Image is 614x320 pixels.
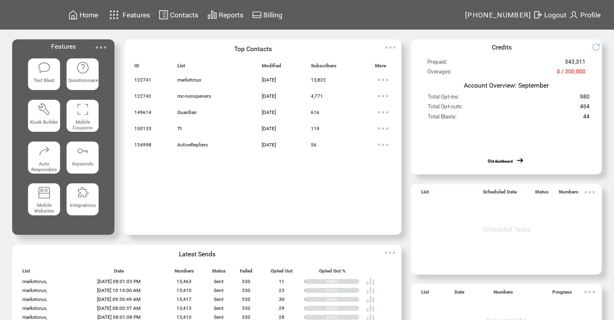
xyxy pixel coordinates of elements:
img: creidtcard.svg [252,10,262,20]
span: Home [80,11,98,19]
img: exit.svg [533,10,543,20]
span: 616 [311,110,319,115]
span: Failed [240,268,252,277]
span: Modified [262,63,281,72]
span: 150133 [134,126,151,131]
img: ellypsis.svg [375,137,391,153]
span: [PHONE_NUMBER] [465,11,532,19]
img: coupons.svg [76,103,89,116]
span: Numbers [559,189,578,198]
span: 343,311 [565,59,586,69]
span: 330 [242,296,250,302]
img: auto-responders.svg [38,144,51,157]
span: Opted Out [271,268,293,277]
span: 0 / 300,000 [557,69,586,78]
span: More [375,63,386,72]
a: Profile [568,9,602,21]
img: questionnaire.svg [76,61,89,74]
span: 330 [242,314,250,320]
a: Home [67,9,99,21]
a: Mobile Websites [28,183,60,219]
span: 4,771 [311,93,323,99]
span: marketcrux, [22,279,47,284]
span: Questionnaire [68,77,98,83]
span: Top Contacts [234,45,272,53]
span: [DATE] 08:01:03 PM [97,279,140,284]
span: 13,413 [177,305,192,311]
span: marketcrux, [22,296,47,302]
span: Total Blasts: [428,114,457,123]
span: 464 [580,103,590,113]
img: profile.svg [569,10,579,20]
span: List [177,63,185,72]
img: mobile-websites.svg [38,186,51,199]
span: Guardian [177,110,197,115]
span: Progress [552,289,572,299]
span: marketcrux, [22,314,47,320]
span: Sent [214,279,224,284]
span: [DATE] [262,110,276,115]
span: 13,410 [177,288,192,293]
a: Text Blast [28,58,60,94]
span: Opted Out % [319,268,346,277]
span: Numbers [175,268,194,277]
img: ellypsis.svg [382,245,398,261]
span: 122742 [134,93,151,99]
span: 11 [279,279,284,284]
span: [DATE] 08:00:37 AM [97,305,140,311]
span: Total Opt-ins: [428,94,459,103]
span: Keywords [72,161,93,167]
img: refresh.png [592,43,606,51]
a: Questionnaire [67,58,99,94]
img: features.svg [107,8,121,21]
img: poll%20-%20white.svg [366,286,375,295]
span: 28 [279,314,284,320]
span: Scheduled Date [483,189,517,198]
img: ellypsis.svg [582,284,598,300]
img: poll%20-%20white.svg [366,304,375,313]
span: Contacts [170,11,198,19]
span: List [421,189,429,198]
span: Features [51,43,76,50]
span: marketcrux, [22,305,47,311]
span: Prepaid: [427,59,447,69]
img: ellypsis.svg [93,39,109,56]
span: [DATE] [262,142,276,148]
a: Keywords [67,142,99,177]
span: Profile [580,11,601,19]
span: Auto Responders [31,161,57,172]
span: 119 [311,126,319,131]
span: [DATE] 10:14:00 AM [97,288,140,293]
img: poll%20-%20white.svg [366,295,375,304]
span: Features [123,11,150,19]
span: 330 [242,279,250,284]
span: Text Blast [34,77,54,83]
span: 44 [583,114,590,123]
span: Account Overview: September [464,82,549,89]
img: ellypsis.svg [375,104,391,120]
a: Contacts [157,9,200,21]
a: Logout [532,9,568,21]
span: List [22,268,30,277]
span: ID [134,63,139,72]
a: Reports [206,9,245,21]
span: 122741 [134,77,151,83]
span: Date [114,268,124,277]
img: ellypsis.svg [375,72,391,88]
span: 56 [311,142,317,148]
img: chart.svg [207,10,217,20]
img: text-blast.svg [38,61,51,74]
span: Scheduled Tasks [483,226,530,233]
span: Tt [177,126,182,131]
span: Integrations [70,202,96,208]
img: ellypsis.svg [382,39,399,56]
a: Auto Responders [28,142,60,177]
span: Logout [544,11,567,19]
img: contacts.svg [159,10,168,20]
span: Latest Sends [179,250,215,258]
span: [DATE] [262,93,276,99]
span: 134998 [134,142,151,148]
span: Kiosk Builder [30,119,58,125]
div: 0.22% [326,306,359,311]
span: ActiveRepliers [177,142,208,148]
